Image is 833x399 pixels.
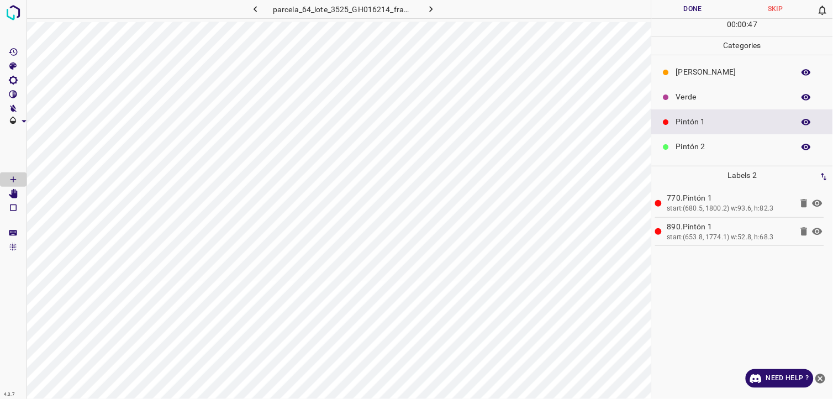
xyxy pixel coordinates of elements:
[727,19,736,30] p: 00
[3,3,23,23] img: logo
[652,36,833,55] p: Categories
[738,19,747,30] p: 00
[652,159,833,184] div: Pintón 3
[655,166,830,185] p: Labels 2
[652,85,833,109] div: Verde
[1,390,18,399] div: 4.3.7
[748,19,757,30] p: 47
[652,134,833,159] div: Pintón 2
[676,91,789,103] p: Verde
[652,109,833,134] div: Pintón 1
[667,233,792,243] div: start:(653.8, 1774.1) w:52.8, h:68.3
[667,192,792,204] p: 770.Pintón 1
[746,369,814,388] a: Need Help ?
[676,141,789,153] p: Pintón 2
[676,66,789,78] p: [PERSON_NAME]
[727,19,757,36] div: : :
[652,60,833,85] div: [PERSON_NAME]
[273,3,414,18] h6: parcela_64_lote_3525_GH016214_frame_00274_265098.jpg
[667,204,792,214] div: start:(680.5, 1800.2) w:93.6, h:82.3
[814,369,827,388] button: close-help
[676,116,789,128] p: Pintón 1
[667,221,792,233] p: 890.Pintón 1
